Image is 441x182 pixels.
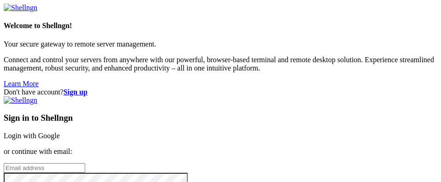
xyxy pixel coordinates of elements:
a: Learn More [4,80,39,88]
input: Email address [4,163,85,173]
a: Sign up [64,88,87,96]
h3: Sign in to Shellngn [4,113,437,123]
p: Your secure gateway to remote server management. [4,40,437,48]
div: Don't have account? [4,88,437,96]
p: or continue with email: [4,147,437,156]
img: Shellngn [4,4,37,12]
h4: Welcome to Shellngn! [4,22,437,30]
a: Login with Google [4,132,60,140]
p: Connect and control your servers from anywhere with our powerful, browser-based terminal and remo... [4,56,437,72]
img: Shellngn [4,96,37,105]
